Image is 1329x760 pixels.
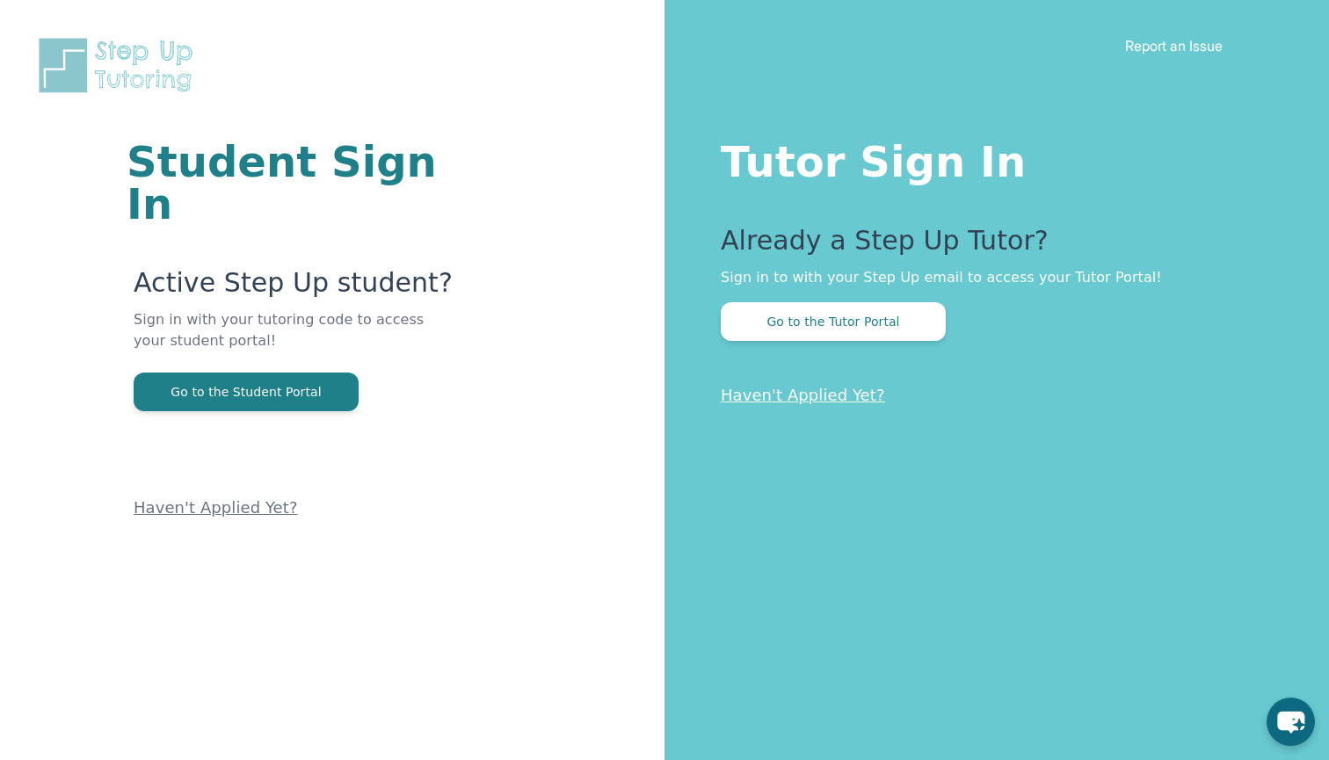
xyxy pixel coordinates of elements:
p: Sign in to with your Step Up email to access your Tutor Portal! [721,267,1259,288]
a: Go to the Student Portal [134,383,359,400]
h1: Student Sign In [127,141,454,225]
button: Go to the Tutor Portal [721,302,946,341]
a: Report an Issue [1125,37,1223,54]
p: Active Step Up student? [134,267,454,309]
button: Go to the Student Portal [134,373,359,411]
a: Haven't Applied Yet? [134,498,298,517]
p: Already a Step Up Tutor? [721,225,1259,267]
h1: Tutor Sign In [721,134,1259,183]
a: Haven't Applied Yet? [721,386,885,404]
p: Sign in with your tutoring code to access your student portal! [134,309,454,373]
button: chat-button [1267,698,1315,746]
img: Step Up Tutoring horizontal logo [35,35,204,96]
a: Go to the Tutor Portal [721,313,946,329]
